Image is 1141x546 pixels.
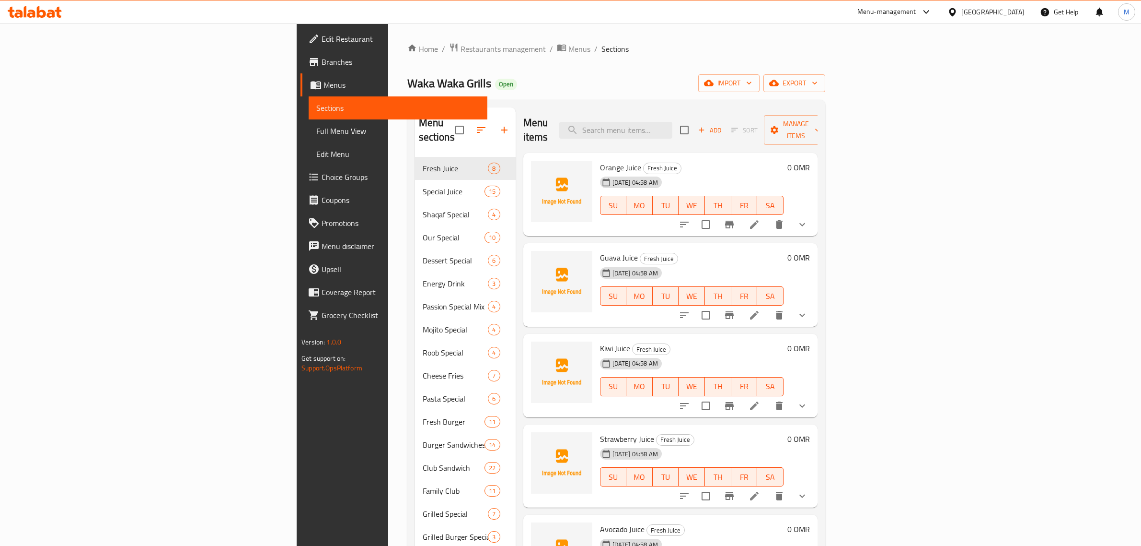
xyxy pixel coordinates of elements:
[407,72,491,94] span: Waka Waka Grills
[772,118,820,142] span: Manage items
[488,163,500,174] div: items
[300,281,487,304] a: Coverage Report
[300,27,487,50] a: Edit Restaurant
[559,122,672,139] input: search
[423,462,485,474] span: Club Sandwich
[626,467,653,487] button: MO
[796,490,808,502] svg: Show Choices
[857,6,916,18] div: Menu-management
[485,233,499,242] span: 10
[694,123,725,138] button: Add
[423,439,485,451] span: Burger Sandwiches
[523,116,548,144] h2: Menu items
[423,186,485,197] div: Special Juice
[488,348,499,357] span: 4
[423,278,488,289] div: Energy Drink
[309,119,487,142] a: Full Menu View
[493,119,516,142] button: Add section
[657,470,675,484] span: TU
[322,240,480,252] span: Menu disclaimer
[326,336,341,348] span: 1.0.0
[423,324,488,335] span: Mojito Special
[488,393,500,404] div: items
[488,164,499,173] span: 8
[604,470,623,484] span: SU
[604,289,623,303] span: SU
[626,377,653,396] button: MO
[961,7,1025,17] div: [GEOGRAPHIC_DATA]
[415,410,516,433] div: Fresh Burger11
[757,286,784,306] button: SA
[787,342,810,355] h6: 0 OMR
[653,286,679,306] button: TU
[630,289,649,303] span: MO
[644,163,681,174] span: Fresh Juice
[731,467,758,487] button: FR
[696,214,716,235] span: Select to update
[705,467,731,487] button: TH
[415,479,516,502] div: Family Club11
[423,531,488,543] div: Grilled Burger Special
[488,371,499,380] span: 7
[682,470,701,484] span: WE
[322,286,480,298] span: Coverage Report
[763,74,825,92] button: export
[415,387,516,410] div: Pasta Special6
[322,33,480,45] span: Edit Restaurant
[423,255,488,266] span: Dessert Special
[309,142,487,166] a: Edit Menu
[600,341,630,356] span: Kiwi Juice
[656,434,694,446] div: Fresh Juice
[673,213,696,236] button: sort-choices
[557,43,590,55] a: Menus
[423,301,488,312] span: Passion Special Mix
[761,199,780,213] span: SA
[609,450,662,459] span: [DATE] 04:58 AM
[705,286,731,306] button: TH
[485,487,499,496] span: 11
[679,377,705,396] button: WE
[488,302,499,311] span: 4
[731,196,758,215] button: FR
[657,289,675,303] span: TU
[415,226,516,249] div: Our Special10
[682,199,701,213] span: WE
[488,324,500,335] div: items
[415,203,516,226] div: Shaqaf Special4
[415,433,516,456] div: Burger Sandwiches14
[698,74,760,92] button: import
[415,249,516,272] div: Dessert Special6
[718,394,741,417] button: Branch-specific-item
[495,79,517,90] div: Open
[657,434,694,445] span: Fresh Juice
[600,196,627,215] button: SU
[796,400,808,412] svg: Show Choices
[423,209,488,220] div: Shaqaf Special
[322,309,480,321] span: Grocery Checklist
[488,510,499,519] span: 7
[609,359,662,368] span: [DATE] 04:58 AM
[604,199,623,213] span: SU
[300,235,487,258] a: Menu disclaimer
[787,432,810,446] h6: 0 OMR
[749,219,760,230] a: Edit menu item
[761,380,780,393] span: SA
[709,470,727,484] span: TH
[488,209,500,220] div: items
[696,486,716,506] span: Select to update
[485,417,499,427] span: 11
[601,43,629,55] span: Sections
[484,485,500,497] div: items
[301,352,346,365] span: Get support on:
[735,289,754,303] span: FR
[423,347,488,358] div: Roob Special
[673,394,696,417] button: sort-choices
[423,163,488,174] div: Fresh Juice
[488,508,500,520] div: items
[301,336,325,348] span: Version:
[495,80,517,88] span: Open
[300,73,487,96] a: Menus
[657,199,675,213] span: TU
[640,253,678,264] div: Fresh Juice
[423,393,488,404] span: Pasta Special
